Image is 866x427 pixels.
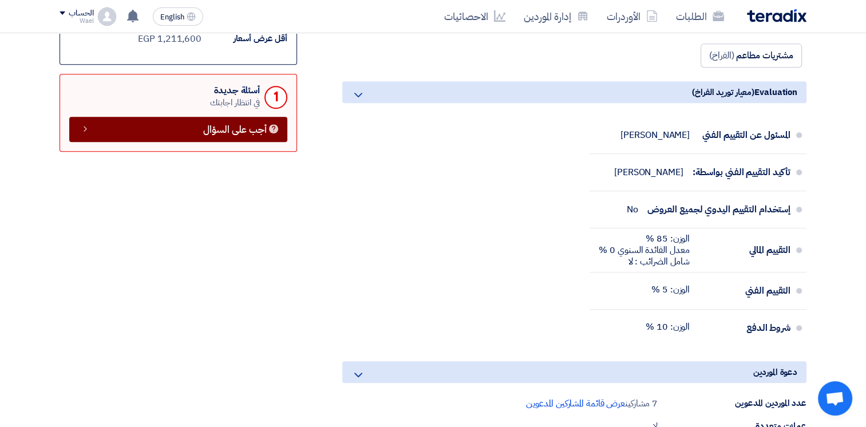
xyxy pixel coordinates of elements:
div: Open chat [818,381,852,416]
div: في انتظار اجابتك [209,96,260,109]
div: التقييم المالي [699,236,790,264]
a: الاحصائيات [435,3,515,30]
a: الطلبات [667,3,733,30]
img: Teradix logo [747,9,806,22]
span: (معيار توريد الفراخ) [692,86,754,98]
a: إدارة الموردين [515,3,598,30]
div: 1,211,600 EGP [138,32,201,46]
span: English [160,13,184,21]
div: No [627,204,638,215]
div: الوزن: 5 % [651,284,690,295]
a: الأوردرات [598,3,667,30]
div: شامل الضرائب : لا [599,256,690,267]
div: [PERSON_NAME] [614,167,683,178]
div: [PERSON_NAME] [620,129,690,141]
div: أسئلة جديدة [209,85,260,96]
div: شروط الدفع [699,314,790,342]
div: 1 [264,86,287,109]
span: عرض قائمة المشاركين المدعوين [526,397,625,410]
div: المسئول عن التقييم الفني [699,121,790,149]
span: (الفراخ) [709,49,734,62]
div: 7 مشاركين [526,397,658,410]
div: أقل عرض أسعار [201,32,287,45]
span: Evaluation [754,86,797,98]
div: التقييم الفني [699,277,790,305]
img: profile_test.png [98,7,116,26]
div: إستخدام التقييم اليدوي لجميع العروض [647,196,790,223]
span: دعوة الموردين [753,366,797,378]
a: أجب على السؤال [69,117,287,142]
div: الحساب [69,9,93,18]
span: أجب على السؤال [203,125,267,134]
div: الوزن: 85 % [599,233,690,244]
button: English [153,7,203,26]
span: مشتريات مطاعم [736,49,793,62]
div: الوزن: 10 % [646,321,690,333]
div: معدل الفائدة السنوي 0 % [599,244,690,256]
div: تأكيد التقييم الفني بواسطة: [693,159,790,186]
div: Wael [60,18,93,24]
div: عدد الموردين المدعوين [658,397,806,410]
